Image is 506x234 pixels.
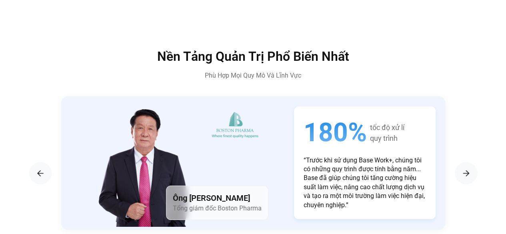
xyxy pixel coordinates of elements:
[83,71,423,80] p: Phù Hợp Mọi Quy Mô Và Lĩnh Vực
[370,122,404,144] span: tốc độ xử lí quy trình
[61,96,445,230] div: 1 / 5
[83,50,423,63] h2: Nền Tảng Quản Trị Phổ Biến Nhất
[304,156,426,210] p: “Trước khi sử dụng Base Work+, chúng tôi có những quy trình được tính bằng năm... Base đã giúp ch...
[207,112,264,139] img: image-6.png
[29,162,52,184] div: Previous slide
[304,116,367,149] span: 180%
[173,204,262,212] span: Tổng giám đốc Boston Pharma
[173,192,262,204] h4: Ông [PERSON_NAME]
[36,168,45,178] img: arrow-right.png
[96,107,193,227] img: image-327-1.png
[461,168,471,178] img: arrow-right-1.png
[455,162,477,184] div: Next slide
